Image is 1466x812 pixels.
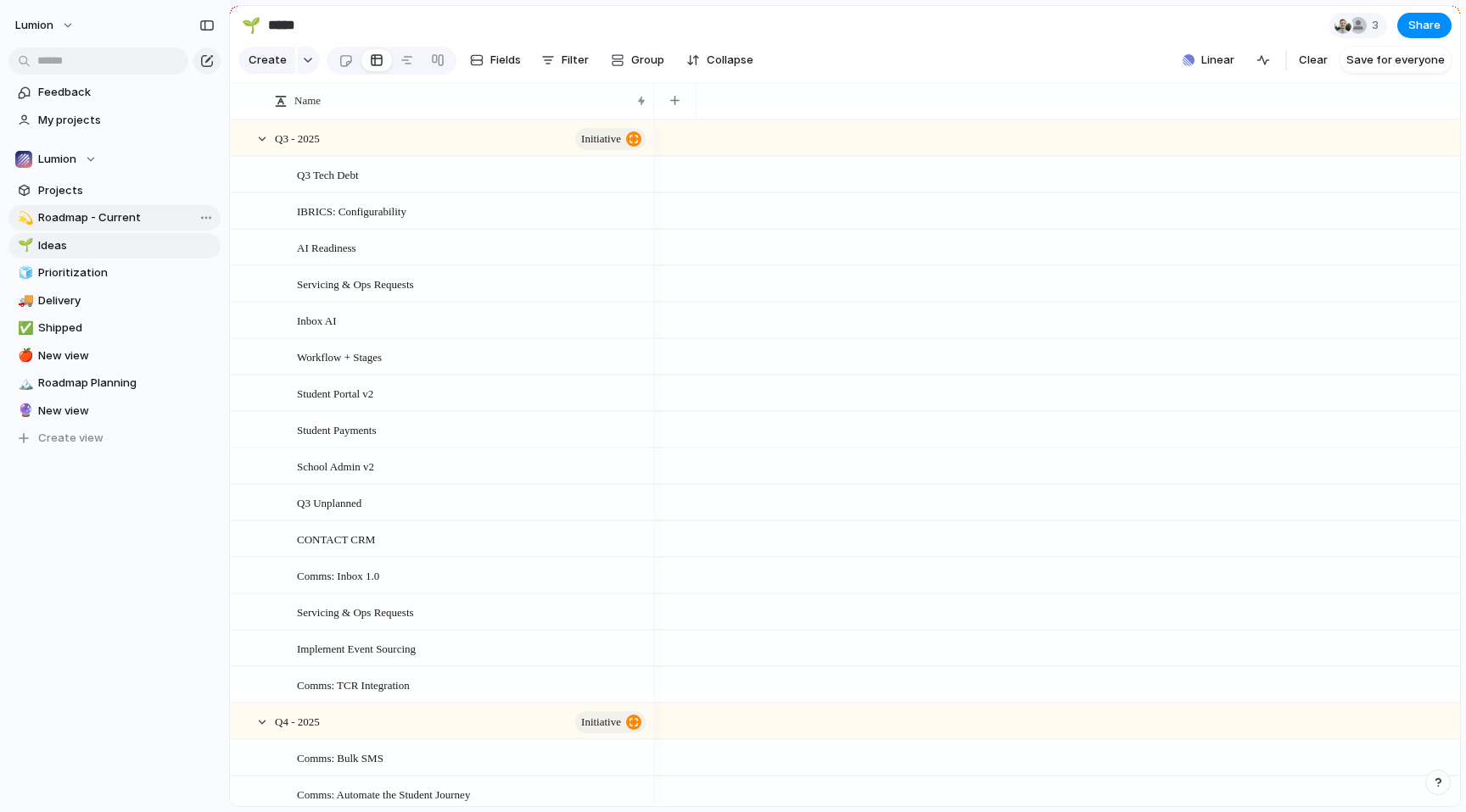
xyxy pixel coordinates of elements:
span: initiative [581,710,621,734]
span: Filter [562,52,589,69]
span: New view [38,403,215,420]
span: Q4 - 2025 [275,711,320,731]
span: Comms: Automate the Student Journey [297,784,470,804]
span: Q3 Tech Debt [297,164,359,184]
span: Fields [490,52,521,69]
div: 🍎 [18,346,30,365]
button: Linear [1176,47,1241,73]
span: Comms: Inbox 1.0 [297,565,379,585]
span: My projects [38,112,215,129]
button: Group [602,47,673,74]
button: 🧊 [15,264,32,281]
button: 🌱 [15,237,32,254]
span: School Admin v2 [297,456,374,476]
span: Implement Event Sourcing [297,638,416,658]
div: 🌱 [18,236,30,255]
a: 💫Roadmap - Current [8,205,221,231]
span: New view [38,348,215,364]
span: Servicing & Ops Requests [297,274,414,293]
a: Projects [8,178,221,203]
button: Create [238,47,295,74]
span: Save for everyone [1346,52,1445,69]
span: Inbox AI [297,310,337,330]
span: AI Readiness [297,237,356,257]
div: 🔮 [18,401,30,420]
a: ✅Shipped [8,315,221,341]
div: 🌱 [242,14,260,36]
span: Name [294,92,321,109]
a: 🏔️Roadmap Planning [8,370,221,396]
button: Share [1397,13,1452,38]
span: Create view [38,430,104,447]
a: 🌱Ideas [8,233,221,259]
button: Create view [8,425,221,451]
button: Lumion [8,147,221,172]
button: Filter [534,47,596,74]
span: Roadmap - Current [38,209,215,226]
span: Ideas [38,237,215,254]
button: 💫 [15,209,32,226]
button: 🌱 [238,12,265,39]
button: Fields [463,47,528,74]
button: Clear [1292,47,1335,74]
button: 🍎 [15,348,32,364]
button: Lumion [8,12,83,39]
span: Student Portal v2 [297,383,373,403]
span: Comms: Bulk SMS [297,748,383,767]
span: Feedback [38,84,215,101]
span: Comms: TCR Integration [297,675,410,694]
span: Linear [1201,52,1234,69]
span: Lumion [38,151,76,168]
a: Feedback [8,80,221,105]
button: Collapse [680,47,760,74]
button: 🔮 [15,403,32,420]
span: Lumion [15,17,53,34]
span: Student Payments [297,420,377,439]
span: Shipped [38,320,215,336]
button: initiative [575,128,646,150]
span: Projects [38,182,215,199]
span: Q3 - 2025 [275,128,320,147]
a: 🍎New view [8,343,221,369]
div: 🧊 [18,264,30,283]
button: Save for everyone [1340,47,1452,74]
button: initiative [575,711,646,733]
span: CONTACT CRM [297,529,375,548]
a: 🧊Prioritization [8,260,221,286]
a: 🔮New view [8,398,221,424]
div: 💫 [18,209,30,228]
span: 3 [1372,17,1384,34]
div: ✅ [18,319,30,338]
span: Share [1408,17,1441,34]
span: initiative [581,127,621,151]
span: Clear [1299,52,1328,69]
span: Delivery [38,292,215,309]
div: 🏔️ [18,374,30,393]
a: 🚚Delivery [8,288,221,314]
span: Servicing & Ops Requests [297,602,414,621]
button: ✅ [15,320,32,336]
span: Prioritization [38,264,215,281]
a: My projects [8,108,221,133]
span: Roadmap Planning [38,375,215,392]
span: Create [249,52,287,69]
button: 🚚 [15,292,32,309]
button: 🏔️ [15,375,32,392]
span: Workflow + Stages [297,347,382,366]
span: IBRICS: Configurability [297,201,406,220]
span: Collapse [707,52,753,69]
div: 🚚 [18,291,30,310]
span: Q3 Unplanned [297,492,361,512]
span: Group [631,52,664,69]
